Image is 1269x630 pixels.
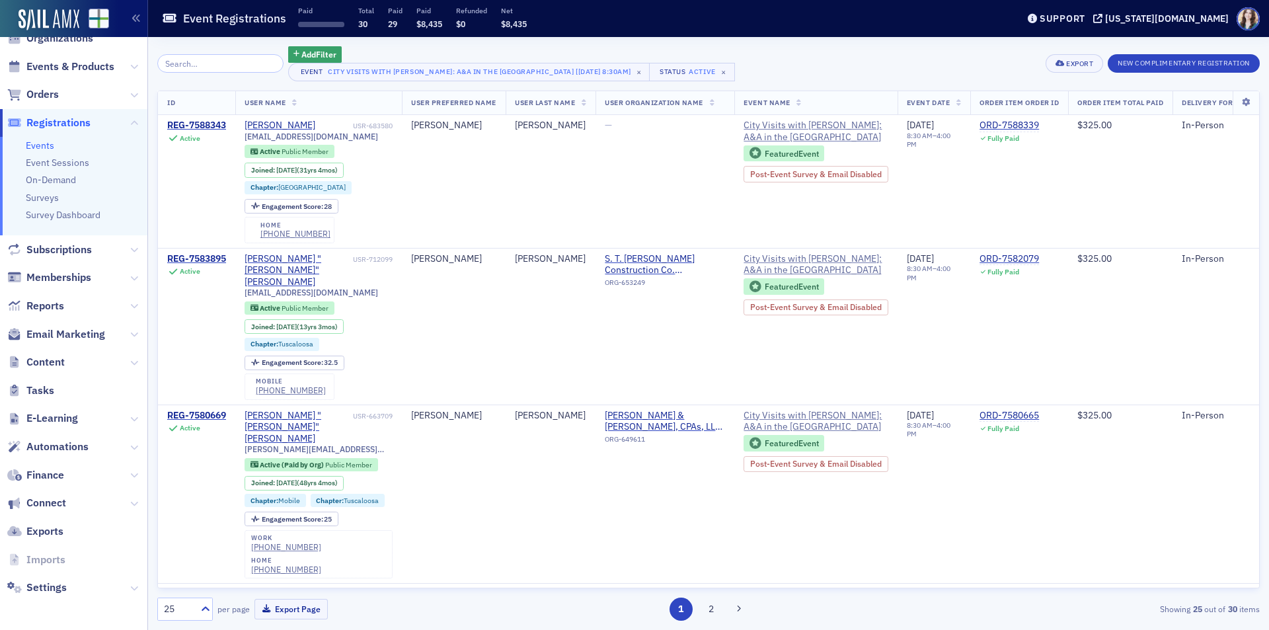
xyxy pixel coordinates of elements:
a: Events [26,139,54,151]
button: New Complimentary Registration [1108,54,1260,73]
input: Search… [157,54,284,73]
span: Joined : [251,166,276,175]
a: Surveys [26,192,59,204]
div: 25 [262,516,332,523]
span: City Visits with Josh McGowan: A&A in the Queen City [744,410,888,433]
span: Chapter : [250,339,278,348]
strong: 25 [1190,603,1204,615]
span: Public Member [282,147,328,156]
div: home [260,221,330,229]
div: Featured Event [744,278,824,295]
span: Profile [1237,7,1260,30]
a: [PHONE_NUMBER] [260,229,330,239]
a: Finance [7,468,64,483]
div: In-Person [1182,253,1248,265]
a: Subscriptions [7,243,92,257]
div: Fully Paid [987,424,1019,433]
time: 4:00 PM [907,264,950,282]
a: REG-7588343 [167,120,226,132]
div: (13yrs 3mos) [276,323,338,331]
span: Public Member [325,460,372,469]
a: Content [7,355,65,370]
span: Finance [26,468,64,483]
span: Connect [26,496,66,510]
span: Orders [26,87,59,102]
div: [US_STATE][DOMAIN_NAME] [1105,13,1229,24]
div: Chapter: [245,338,319,351]
span: [DATE] [276,478,297,487]
div: In-Person [1182,410,1248,422]
a: Memberships [7,270,91,285]
div: Joined: 1994-04-08 00:00:00 [245,163,344,177]
a: Active Public Member [250,147,328,156]
img: SailAMX [89,9,109,29]
div: ORD-7582079 [980,253,1039,265]
span: Delivery Format [1182,98,1248,107]
a: REG-7583895 [167,253,226,265]
span: Engagement Score : [262,358,325,367]
div: Post-Event Survey [744,456,888,472]
p: Paid [416,6,442,15]
a: On-Demand [26,174,76,186]
time: 8:30 AM [907,264,933,273]
span: Joined : [251,323,276,331]
div: Featured Event [744,145,824,162]
a: City Visits with [PERSON_NAME]: A&A in the [GEOGRAPHIC_DATA] [744,253,888,276]
button: AddFilter [288,46,342,63]
div: [PERSON_NAME] "[PERSON_NAME]" [PERSON_NAME] [245,410,351,445]
div: Chapter: [311,494,385,507]
div: – [907,264,961,282]
span: User Last Name [515,98,575,107]
span: Order Item Total Paid [1077,98,1163,107]
div: 28 [262,203,332,210]
div: 25 [164,602,193,616]
time: 4:00 PM [907,420,950,438]
div: Chapter: [245,494,306,507]
div: In-Person [1182,120,1248,132]
span: × [718,66,730,78]
h1: Event Registrations [183,11,286,26]
span: Joined : [251,479,276,487]
button: Export Page [254,599,328,619]
a: Survey Dashboard [26,209,100,221]
span: 30 [358,19,367,29]
button: Export [1046,54,1103,73]
span: ID [167,98,175,107]
div: Active: Active: Public Member [245,145,334,158]
p: Paid [388,6,403,15]
span: Memberships [26,270,91,285]
div: ORD-7588339 [980,120,1039,132]
a: Orders [7,87,59,102]
span: × [633,66,645,78]
a: E-Learning [7,411,78,426]
a: Event Sessions [26,157,89,169]
a: Tasks [7,383,54,398]
div: work [251,534,321,542]
span: User Organization Name [605,98,703,107]
span: $325.00 [1077,409,1112,421]
p: Total [358,6,374,15]
div: [PERSON_NAME] [411,120,496,132]
a: Automations [7,440,89,454]
a: REG-7580669 [167,410,226,422]
div: [PHONE_NUMBER] [251,542,321,552]
span: S. T. Bunn Construction Co. (Tuscaloosa, AL) [605,253,725,276]
div: Engagement Score: 32.5 [245,356,344,370]
span: $325.00 [1077,119,1112,131]
div: [PHONE_NUMBER] [256,385,326,395]
div: Post-Event Survey [744,299,888,315]
div: USR-712099 [353,255,393,264]
a: Email Marketing [7,327,105,342]
span: Registrations [26,116,91,130]
label: per page [217,603,250,615]
div: Showing out of items [902,603,1260,615]
span: [EMAIL_ADDRESS][DOMAIN_NAME] [245,288,378,297]
div: ORD-7580665 [980,410,1039,422]
span: [PERSON_NAME][EMAIL_ADDRESS][DOMAIN_NAME] [245,444,393,454]
div: USR-683580 [318,122,393,130]
div: Joined: 1977-04-05 00:00:00 [245,476,344,491]
div: mobile [256,377,326,385]
span: Engagement Score : [262,514,325,524]
p: Paid [298,6,344,15]
span: Events & Products [26,59,114,74]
